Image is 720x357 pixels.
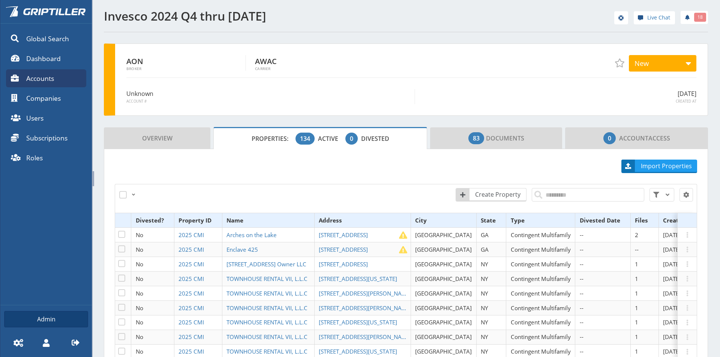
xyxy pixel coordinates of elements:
span: [STREET_ADDRESS][US_STATE] [319,348,397,355]
span: [GEOGRAPHIC_DATA] [415,304,472,312]
h1: Invesco 2024 Q4 thru [DATE] [104,9,402,23]
a: Live Chat [634,11,675,24]
span: Contingent Multifamily [511,290,571,297]
span: Contingent Multifamily [511,231,571,239]
span: New [634,58,649,68]
a: 2025 CMI [178,275,206,282]
span: TOWNHOUSE RENTAL VII, L.L.C [226,290,307,297]
span: TOWNHOUSE RENTAL VII, L.L.C [226,348,307,355]
span: [DATE] [663,333,681,341]
a: TOWNHOUSE RENTAL VII, L.L.C [226,348,310,355]
span: 1 [635,275,638,282]
th: Type [506,213,575,228]
a: [STREET_ADDRESS][PERSON_NAME][US_STATE] [319,333,411,341]
span: GA [481,231,489,239]
span: -- [580,260,583,268]
a: 2025 CMI [178,348,206,355]
a: Accounts [6,69,86,87]
span: 2025 CMI [178,231,204,239]
th: City [411,213,476,228]
span: TOWNHOUSE RENTAL VII, L.L.C [226,304,307,312]
a: Admin [4,311,88,327]
span: [GEOGRAPHIC_DATA] [415,290,472,297]
span: Dashboard [26,54,61,63]
span: TOWNHOUSE RENTAL VII, L.L.C [226,318,307,326]
div: help [634,11,675,27]
span: Global Search [26,34,69,43]
span: [DATE] [663,246,681,253]
th: Property ID [174,213,222,228]
a: [STREET_ADDRESS][US_STATE] [319,318,399,326]
div: help [614,11,628,27]
span: [DATE] [663,348,681,355]
span: Contingent Multifamily [511,304,571,312]
span: -- [580,348,583,355]
span: [STREET_ADDRESS][US_STATE] [319,275,397,282]
a: Create Property [456,188,526,202]
a: Dashboard [6,49,86,67]
span: [GEOGRAPHIC_DATA] [415,260,472,268]
a: Roles [6,149,86,167]
span: GA [481,246,489,253]
th: State [476,213,506,228]
a: TOWNHOUSE RENTAL VII, L.L.C [226,318,310,326]
a: Subscriptions [6,129,86,147]
span: [DATE] [663,304,681,312]
span: Live Chat [647,13,670,22]
span: No [136,275,143,282]
span: Accounts [26,73,54,83]
span: Contingent Multifamily [511,348,571,355]
a: [STREET_ADDRESS][US_STATE] [319,348,399,355]
a: Enclave 425 [226,246,260,253]
a: 2025 CMI [178,231,206,239]
span: Access [603,131,670,146]
span: Enclave 425 [226,246,258,253]
a: TOWNHOUSE RENTAL VII, L.L.C [226,333,310,341]
span: Contingent Multifamily [511,246,571,253]
th: Divested? [131,213,174,228]
a: Arches on the Lake [226,231,279,239]
span: [STREET_ADDRESS] Owner LLC [226,260,306,268]
span: 2025 CMI [178,333,204,341]
a: [STREET_ADDRESS][PERSON_NAME][US_STATE] [319,304,411,312]
span: [GEOGRAPHIC_DATA] [415,231,472,239]
a: 2025 CMI [178,318,206,326]
span: NY [481,290,488,297]
span: Active [318,134,344,143]
a: 18 [681,11,708,24]
span: [STREET_ADDRESS][PERSON_NAME][US_STATE] [319,333,441,341]
span: NY [481,304,488,312]
span: Companies [26,93,61,103]
span: Subscriptions [26,133,67,143]
span: [DATE] [663,231,681,239]
span: NY [481,260,488,268]
span: Properties: [252,134,294,143]
span: Contingent Multifamily [511,333,571,341]
a: 2025 CMI [178,246,206,253]
span: Documents [468,131,524,146]
div: AWAC [255,55,375,71]
span: -- [580,246,583,253]
span: -- [580,304,583,312]
span: No [136,246,143,253]
span: NY [481,333,488,341]
span: 0 [350,134,353,143]
a: [STREET_ADDRESS][PERSON_NAME][US_STATE] [319,290,411,297]
span: -- [635,246,639,253]
th: Files [631,213,659,228]
a: TOWNHOUSE RENTAL VII, L.L.C [226,275,310,282]
span: No [136,231,143,239]
span: [GEOGRAPHIC_DATA] [415,333,472,341]
span: 1 [635,318,638,326]
a: [STREET_ADDRESS] [319,231,370,239]
a: 2025 CMI [178,333,206,341]
button: New [629,55,696,72]
span: [STREET_ADDRESS][US_STATE] [319,318,397,326]
span: Add to Favorites [615,58,624,67]
span: No [136,318,143,326]
span: -- [580,333,583,341]
span: NY [481,275,488,282]
span: 2025 CMI [178,275,204,282]
a: Users [6,109,86,127]
span: 2025 CMI [178,290,204,297]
